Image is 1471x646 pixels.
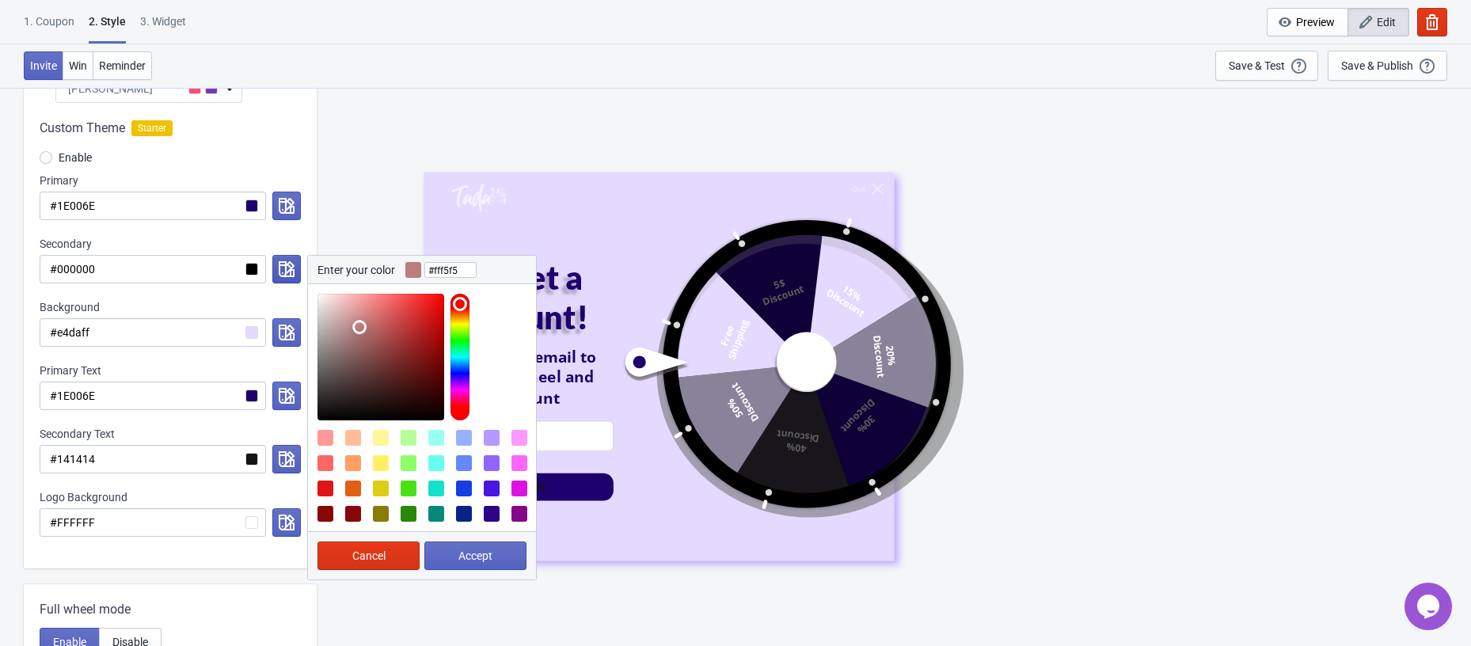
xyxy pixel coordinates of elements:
span: Win [69,59,87,72]
div: Logo Background [40,489,301,505]
span: [PERSON_NAME] [68,81,153,97]
div: Primary Text [40,363,301,378]
span: Custom Theme [40,119,125,138]
div: Secondary [40,236,301,252]
button: Reminder [93,51,152,80]
span: Accept [458,549,492,562]
span: Edit [1377,16,1396,28]
span: Enable [59,150,92,165]
button: Invite [24,51,63,80]
button: Win [63,51,93,80]
div: SPIN [518,478,545,495]
button: Edit [1347,8,1409,36]
button: Cancel [317,541,420,570]
div: Primary [40,173,301,188]
div: Save & Test [1229,59,1285,72]
button: Save & Publish [1328,51,1447,81]
a: Tada Shopify App - Exit Intent, Spin to Win Popups, Newsletter Discount Gift Game [451,182,506,213]
span: Enter your color [317,262,395,277]
img: Tada Shopify App - Exit Intent, Spin to Win Popups, Newsletter Discount Gift Game [451,182,506,211]
iframe: chat widget [1404,583,1455,630]
div: 2 . Style [89,13,126,44]
div: Save & Publish [1341,59,1413,72]
span: Cancel [352,549,386,562]
button: Save & Test [1215,51,1318,81]
div: 1. Coupon [24,13,74,41]
div: You get a discount! [449,258,646,336]
div: Quit [853,184,866,193]
span: Starter [131,120,173,136]
div: Background [40,299,301,315]
input: Email [449,420,614,450]
span: Invite [30,59,57,72]
div: Enter your email to spin the wheel and win a discount [449,346,614,408]
div: 3. Widget [140,13,186,41]
span: Preview [1296,16,1335,28]
button: Accept [424,541,526,570]
span: Reminder [99,59,146,72]
span: Full wheel mode [40,600,131,619]
div: Secondary Text [40,426,301,442]
button: Preview [1267,8,1348,36]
